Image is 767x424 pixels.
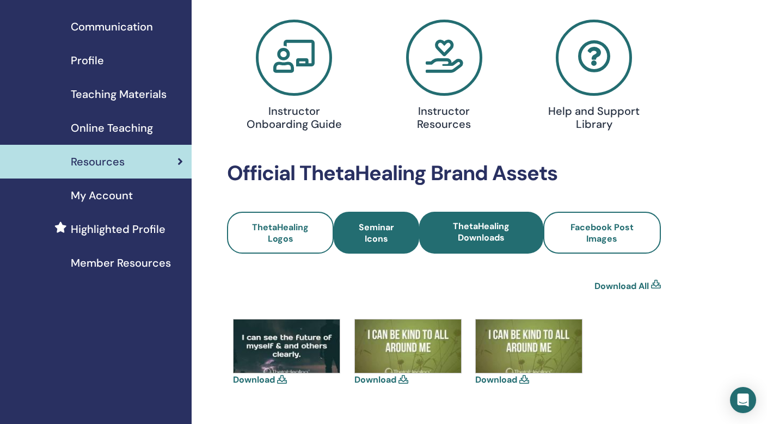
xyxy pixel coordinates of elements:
span: Resources [71,153,125,170]
h4: Instructor Onboarding Guide [246,105,342,131]
a: Download [233,374,275,385]
a: Download [354,374,396,385]
span: My Account [71,187,133,204]
span: Highlighted Profile [71,221,165,237]
span: ThetaHealing Downloads [453,220,510,243]
h4: Help and Support Library [546,105,642,131]
span: Facebook Post Images [570,222,634,244]
a: Instructor Onboarding Guide [225,20,363,135]
a: ThetaHealing Logos [227,212,334,254]
a: ThetaHealing Downloads [419,212,543,254]
img: 13686498-1121079434616894-2049752548741443743-n(1).jpg [355,319,461,373]
span: Seminar Icons [348,222,404,244]
span: Teaching Materials [71,86,167,102]
span: Profile [71,52,104,69]
a: Download [475,374,517,385]
span: Communication [71,19,153,35]
img: 13686498-1121079434616894-2049752548741443743-n.jpg [476,319,582,373]
a: Facebook Post Images [543,212,661,254]
a: Seminar Icons [334,212,419,254]
h4: Instructor Resources [396,105,492,131]
a: Instructor Resources [376,20,513,135]
a: Help and Support Library [525,20,662,135]
span: Online Teaching [71,120,153,136]
div: Open Intercom Messenger [730,387,756,413]
span: Member Resources [71,255,171,271]
img: 13590312-1105294182862086-7696083492339775815-n.jpg [234,319,340,373]
a: Download All [594,280,649,293]
span: ThetaHealing Logos [252,222,309,244]
h2: Official ThetaHealing Brand Assets [227,161,661,186]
